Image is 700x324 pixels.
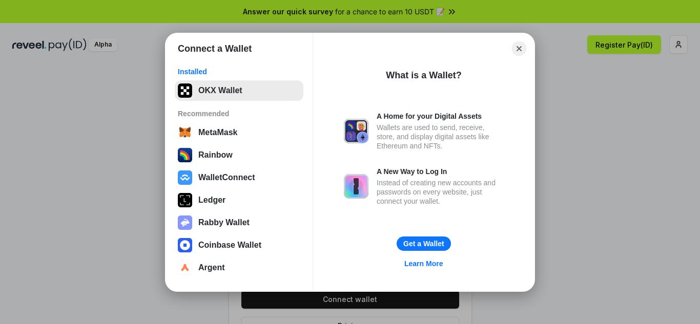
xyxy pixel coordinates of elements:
img: svg+xml,%3Csvg%20xmlns%3D%22http%3A%2F%2Fwww.w3.org%2F2000%2Fsvg%22%20fill%3D%22none%22%20viewBox... [344,119,368,143]
img: svg+xml,%3Csvg%20width%3D%2228%22%20height%3D%2228%22%20viewBox%3D%220%200%2028%2028%22%20fill%3D... [178,261,192,275]
img: svg+xml,%3Csvg%20xmlns%3D%22http%3A%2F%2Fwww.w3.org%2F2000%2Fsvg%22%20width%3D%2228%22%20height%3... [178,193,192,207]
button: Argent [175,257,303,278]
img: svg+xml,%3Csvg%20width%3D%2228%22%20height%3D%2228%22%20viewBox%3D%220%200%2028%2028%22%20fill%3D... [178,238,192,252]
div: Coinbase Wallet [198,241,261,250]
div: A Home for your Digital Assets [377,112,504,121]
button: Ledger [175,190,303,210]
img: svg+xml,%3Csvg%20xmlns%3D%22http%3A%2F%2Fwww.w3.org%2F2000%2Fsvg%22%20fill%3D%22none%22%20viewBox... [344,174,368,199]
button: Rainbow [175,145,303,165]
button: Get a Wallet [397,236,451,251]
div: Argent [198,263,225,272]
div: A New Way to Log In [377,167,504,176]
div: Installed [178,67,300,76]
img: svg+xml,%3Csvg%20width%3D%2228%22%20height%3D%2228%22%20viewBox%3D%220%200%2028%2028%22%20fill%3D... [178,125,192,140]
button: Close [512,41,526,56]
button: Rabby Wallet [175,212,303,233]
div: MetaMask [198,128,237,137]
button: OKX Wallet [175,80,303,101]
div: Recommended [178,109,300,118]
div: Rabby Wallet [198,218,250,227]
img: svg+xml,%3Csvg%20xmlns%3D%22http%3A%2F%2Fwww.w3.org%2F2000%2Fsvg%22%20fill%3D%22none%22%20viewBox... [178,215,192,230]
div: Rainbow [198,150,233,160]
div: Get a Wallet [403,239,444,248]
button: WalletConnect [175,167,303,188]
div: Learn More [404,259,443,268]
div: Instead of creating new accounts and passwords on every website, just connect your wallet. [377,178,504,206]
button: Coinbase Wallet [175,235,303,255]
div: WalletConnect [198,173,255,182]
img: 5VZ71FV6L7PA3gg3tXrdQ+DgLhC+75Wq3no69P3MC0NFQpx2lL04Ql9gHK1bRDjsSBIvScBnDTk1WrlGIZBorIDEYJj+rhdgn... [178,83,192,98]
div: Ledger [198,196,225,205]
div: OKX Wallet [198,86,242,95]
a: Learn More [398,257,449,270]
div: Wallets are used to send, receive, store, and display digital assets like Ethereum and NFTs. [377,123,504,150]
div: What is a Wallet? [386,69,461,81]
button: MetaMask [175,122,303,143]
h1: Connect a Wallet [178,42,252,55]
img: svg+xml,%3Csvg%20width%3D%22120%22%20height%3D%22120%22%20viewBox%3D%220%200%20120%20120%22%20fil... [178,148,192,162]
img: svg+xml,%3Csvg%20width%3D%2228%22%20height%3D%2228%22%20viewBox%3D%220%200%2028%2028%22%20fill%3D... [178,170,192,185]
